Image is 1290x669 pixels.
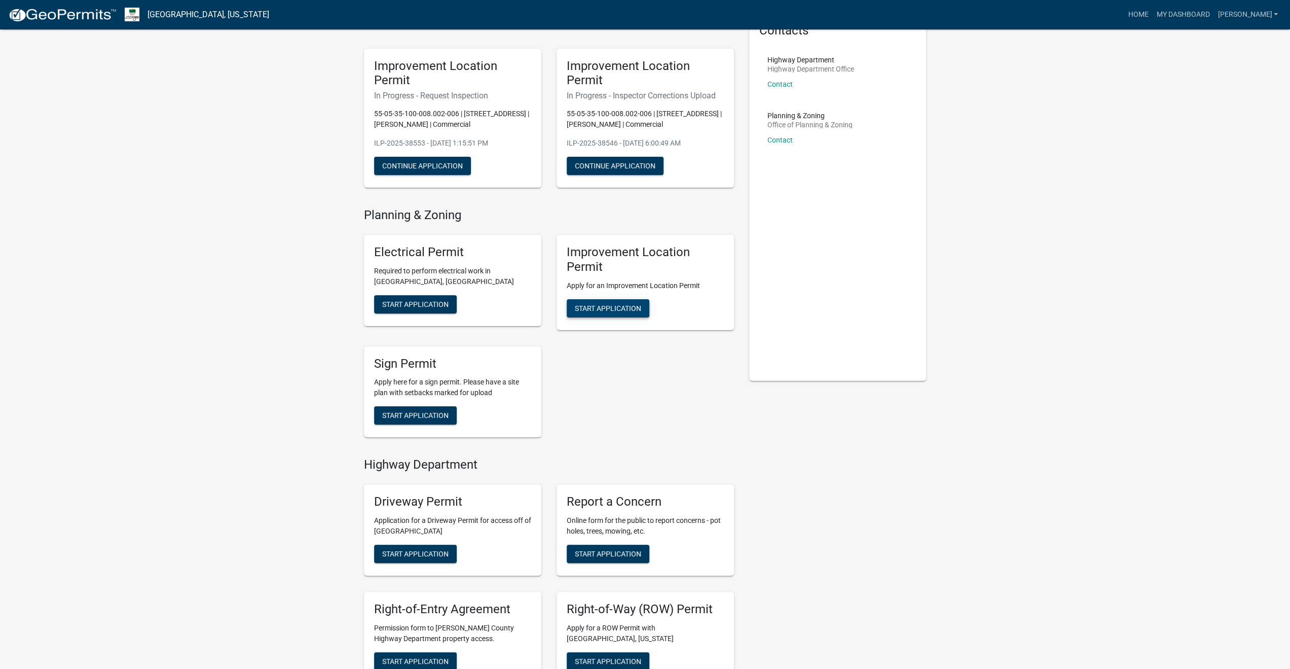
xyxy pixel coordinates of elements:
[364,457,734,472] h4: Highway Department
[1152,5,1213,24] a: My Dashboard
[767,112,853,119] p: Planning & Zoning
[759,23,916,38] h5: Contacts
[374,495,531,509] h5: Driveway Permit
[567,495,724,509] h5: Report a Concern
[567,299,649,318] button: Start Application
[374,295,457,313] button: Start Application
[575,657,641,665] span: Start Application
[374,545,457,563] button: Start Application
[382,550,449,558] span: Start Application
[374,515,531,537] p: Application for a Driveway Permit for access off of [GEOGRAPHIC_DATA]
[374,245,531,260] h5: Electrical Permit
[575,304,641,312] span: Start Application
[125,8,139,21] img: Morgan County, Indiana
[567,109,724,130] p: 55-05-35-100-008.002-006 | [STREET_ADDRESS] | [PERSON_NAME] | Commercial
[567,91,724,100] h6: In Progress - Inspector Corrections Upload
[567,245,724,274] h5: Improvement Location Permit
[374,266,531,287] p: Required to perform electrical work in [GEOGRAPHIC_DATA], [GEOGRAPHIC_DATA]
[374,109,531,130] p: 55-05-35-100-008.002-006 | [STREET_ADDRESS] | [PERSON_NAME] | Commercial
[567,545,649,563] button: Start Application
[767,121,853,128] p: Office of Planning & Zoning
[767,65,854,73] p: Highway Department Office
[382,657,449,665] span: Start Application
[575,550,641,558] span: Start Application
[374,406,457,425] button: Start Application
[1213,5,1282,24] a: [PERSON_NAME]
[767,56,854,63] p: Highway Department
[567,623,724,644] p: Apply for a ROW Permit with [GEOGRAPHIC_DATA], [US_STATE]
[767,136,793,144] a: Contact
[567,602,724,617] h5: Right-of-Way (ROW) Permit
[374,377,531,398] p: Apply here for a sign permit. Please have a site plan with setbacks marked for upload
[767,80,793,88] a: Contact
[382,411,449,419] span: Start Application
[567,138,724,149] p: ILP-2025-38546 - [DATE] 6:00:49 AM
[374,602,531,617] h5: Right-of-Entry Agreement
[567,280,724,291] p: Apply for an Improvement Location Permit
[567,157,664,175] button: Continue Application
[567,59,724,88] h5: Improvement Location Permit
[364,208,734,223] h4: Planning & Zoning
[374,91,531,100] h6: In Progress - Request Inspection
[374,623,531,644] p: Permission form to [PERSON_NAME] County Highway Department property access.
[382,300,449,308] span: Start Application
[567,515,724,537] p: Online form for the public to report concerns - pot holes, trees, mowing, etc.
[374,357,531,371] h5: Sign Permit
[374,59,531,88] h5: Improvement Location Permit
[1124,5,1152,24] a: Home
[374,138,531,149] p: ILP-2025-38553 - [DATE] 1:15:51 PM
[148,6,269,23] a: [GEOGRAPHIC_DATA], [US_STATE]
[374,157,471,175] button: Continue Application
